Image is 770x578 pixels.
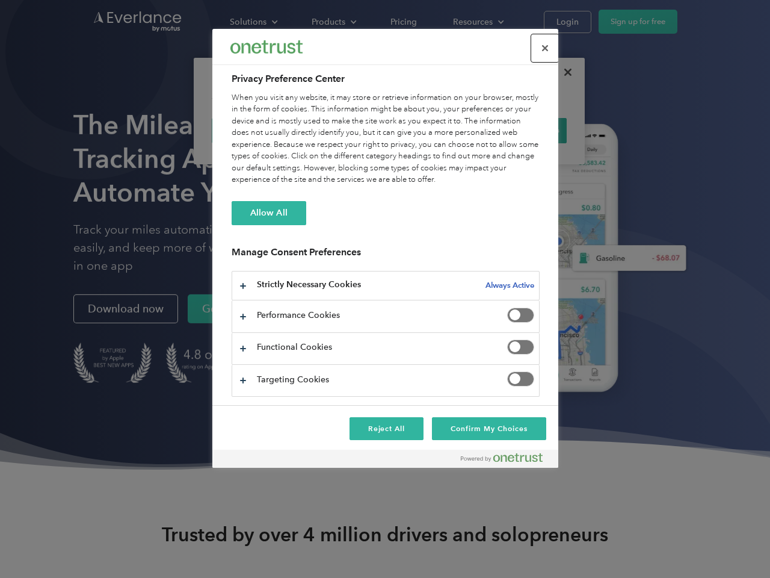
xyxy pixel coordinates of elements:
[532,35,558,61] button: Close
[230,35,303,59] div: Everlance
[232,201,306,225] button: Allow All
[232,72,540,86] h2: Privacy Preference Center
[232,246,540,265] h3: Manage Consent Preferences
[232,92,540,186] div: When you visit any website, it may store or retrieve information on your browser, mostly in the f...
[230,40,303,53] img: Everlance
[212,29,558,468] div: Privacy Preference Center
[212,29,558,468] div: Preference center
[461,453,543,462] img: Powered by OneTrust Opens in a new Tab
[350,417,424,440] button: Reject All
[432,417,546,440] button: Confirm My Choices
[461,453,552,468] a: Powered by OneTrust Opens in a new Tab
